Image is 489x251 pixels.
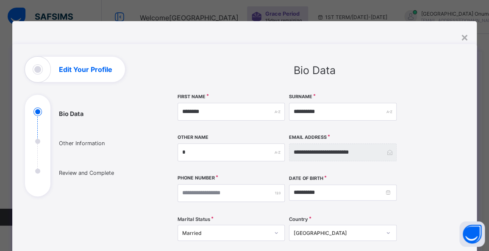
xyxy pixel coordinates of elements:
[289,94,312,99] label: Surname
[289,216,308,222] span: Country
[178,94,206,99] label: First Name
[178,135,208,140] label: Other Name
[289,176,323,181] label: Date of Birth
[178,175,215,181] label: Phone Number
[460,30,468,44] div: ×
[294,230,381,236] div: [GEOGRAPHIC_DATA]
[178,216,210,222] span: Marital Status
[289,135,327,140] label: Email Address
[59,66,112,73] h1: Edit Your Profile
[182,230,269,236] div: Married
[293,64,335,77] span: Bio Data
[459,221,485,247] button: Open asap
